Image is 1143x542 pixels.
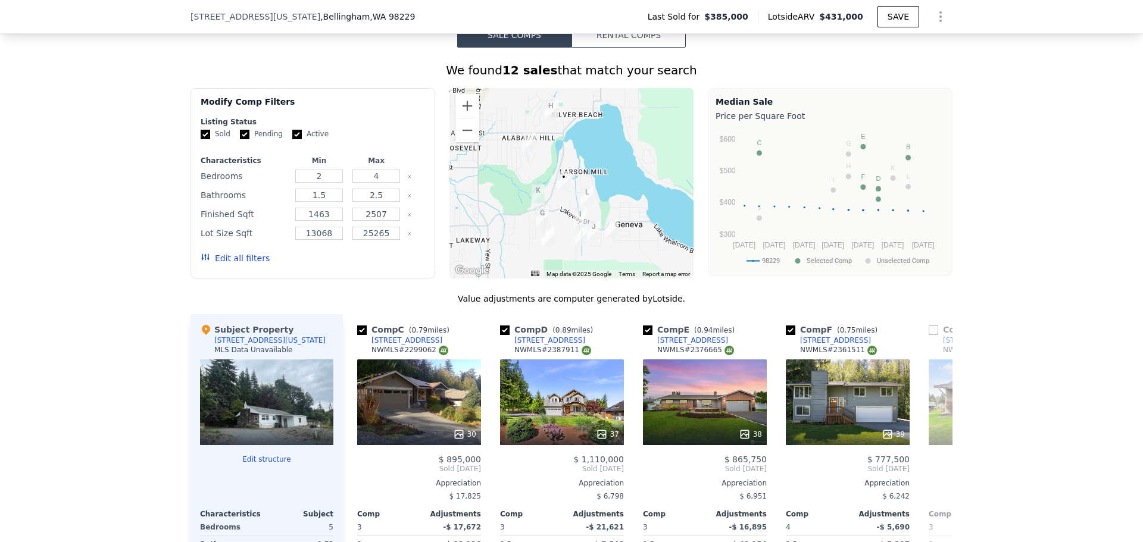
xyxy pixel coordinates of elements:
text: Unselected Comp [877,257,929,265]
img: Google [452,263,492,278]
span: Map data ©2025 Google [546,271,611,277]
text: [DATE] [912,241,935,249]
div: 5 [269,519,333,535]
span: $ 1,110,000 [573,455,624,464]
text: Selected Comp [807,257,852,265]
text: K [891,164,895,171]
span: , WA 98229 [370,12,415,21]
input: Pending [240,130,249,139]
text: I [832,176,834,183]
span: ( miles) [689,326,739,334]
button: Clear [407,212,412,217]
span: -$ 16,895 [729,523,767,531]
span: 0.94 [697,326,713,334]
span: $431,000 [819,12,863,21]
div: NWMLS # 2376665 [657,345,734,355]
div: Lot Size Sqft [201,225,288,242]
div: Adjustments [562,509,624,519]
div: Appreciation [786,478,910,488]
div: MLS Data Unavailable [214,345,293,355]
div: Appreciation [929,478,1053,488]
input: Active [292,130,302,139]
label: Pending [240,129,283,139]
input: Sold [201,130,210,139]
div: Bedrooms [201,168,288,184]
span: Sold [DATE] [643,464,767,474]
span: $ 865,750 [724,455,767,464]
span: ( miles) [404,326,454,334]
div: Min [293,156,345,165]
div: Appreciation [500,478,624,488]
div: 3902 Idaho St [557,171,570,191]
text: $500 [720,167,736,175]
div: Price per Square Foot [716,108,945,124]
span: $ 6,951 [739,492,767,500]
span: 0.79 [411,326,427,334]
text: H [846,162,851,170]
div: 30 [453,428,476,440]
a: [STREET_ADDRESS] [500,336,585,345]
a: Report a map error [642,271,690,277]
text: L [907,173,910,180]
a: Open this area in Google Maps (opens a new window) [452,263,492,278]
div: Comp D [500,324,598,336]
div: 3716 Silver Beach Ave [546,100,559,120]
span: [STREET_ADDRESS][US_STATE] [190,11,320,23]
text: $400 [720,198,736,206]
text: $600 [720,135,736,143]
a: [STREET_ADDRESS] [643,336,728,345]
text: [DATE] [882,241,904,249]
span: Sold [DATE] [357,464,481,474]
span: Sold [DATE] [500,464,624,474]
text: [DATE] [851,241,874,249]
span: 0.75 [840,326,856,334]
a: Terms (opens in new tab) [619,271,635,277]
div: Modify Comp Filters [201,96,425,117]
span: -$ 5,690 [877,523,910,531]
div: Comp C [357,324,454,336]
button: Rental Comps [571,23,686,48]
div: 1302 Lowe Ave [587,221,600,241]
strong: 12 sales [502,63,558,77]
a: [STREET_ADDRESS] [786,336,871,345]
div: Adjustments [419,509,481,519]
span: $ 6,242 [882,492,910,500]
div: 1207 Lakeview St [605,218,619,239]
text: [DATE] [793,241,816,249]
text: [DATE] [763,241,786,249]
div: NWMLS # 2344947 [943,345,1020,355]
span: $385,000 [704,11,748,23]
div: [STREET_ADDRESS] [800,336,871,345]
button: Keyboard shortcuts [531,271,539,276]
text: B [906,143,910,151]
div: A chart. [716,124,945,273]
div: 37 [596,428,619,440]
button: Edit structure [200,455,333,464]
div: We found that match your search [190,62,952,79]
span: 3 [643,523,648,531]
div: Comp F [786,324,882,336]
span: ( miles) [548,326,598,334]
div: 1117 Birch Falls Dr [541,228,554,248]
div: [STREET_ADDRESS] [657,336,728,345]
text: F [861,173,866,180]
span: $ 6,798 [597,492,624,500]
div: Comp [357,509,419,519]
button: Clear [407,231,412,236]
text: J [758,204,761,211]
label: Sold [201,129,230,139]
div: [STREET_ADDRESS][US_STATE] [214,336,326,345]
div: Comp E [643,324,739,336]
span: 0.89 [555,326,571,334]
span: Sold [DATE] [929,464,1053,474]
div: 3702 Silver Beach Ave [544,100,557,120]
a: [STREET_ADDRESS] [357,336,442,345]
button: Zoom in [455,94,479,118]
button: SAVE [877,6,919,27]
div: Comp [786,509,848,519]
span: ( miles) [832,326,882,334]
span: Sold [DATE] [786,464,910,474]
div: Comp [500,509,562,519]
span: 4 [786,523,791,531]
div: Characteristics [201,156,288,165]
